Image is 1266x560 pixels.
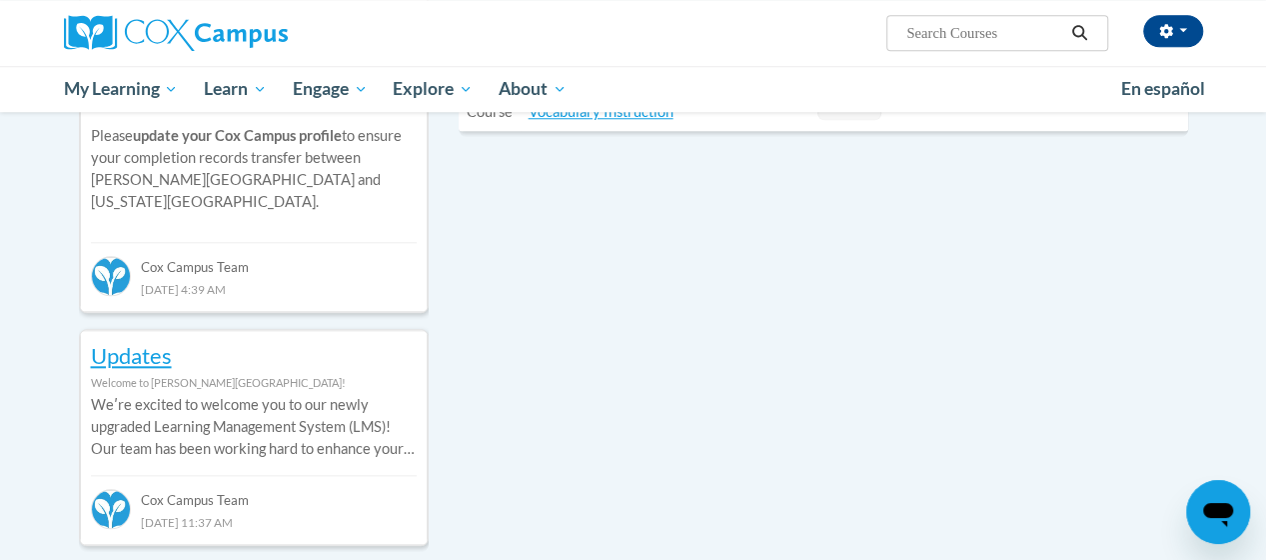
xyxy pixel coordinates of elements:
[393,77,473,101] span: Explore
[1121,78,1205,99] span: En español
[486,66,580,112] a: About
[91,475,417,511] div: Cox Campus Team
[91,394,417,460] p: Weʹre excited to welcome you to our newly upgraded Learning Management System (LMS)! Our team has...
[133,127,342,144] b: update your Cox Campus profile
[91,342,172,369] a: Updates
[1186,480,1250,544] iframe: Button to launch messaging window
[64,15,288,51] img: Cox Campus
[64,15,424,51] a: Cox Campus
[63,77,178,101] span: My Learning
[204,77,267,101] span: Learn
[51,66,192,112] a: My Learning
[1064,21,1094,45] button: Search
[280,66,381,112] a: Engage
[91,489,131,529] img: Cox Campus Team
[191,66,280,112] a: Learn
[91,278,417,300] div: [DATE] 4:39 AM
[293,77,368,101] span: Engage
[1143,15,1203,47] button: Account Settings
[499,77,567,101] span: About
[91,242,417,278] div: Cox Campus Team
[49,66,1218,112] div: Main menu
[380,66,486,112] a: Explore
[904,21,1064,45] input: Search Courses
[91,256,131,296] img: Cox Campus Team
[91,511,417,533] div: [DATE] 11:37 AM
[91,372,417,394] div: Welcome to [PERSON_NAME][GEOGRAPHIC_DATA]!
[1108,68,1218,110] a: En español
